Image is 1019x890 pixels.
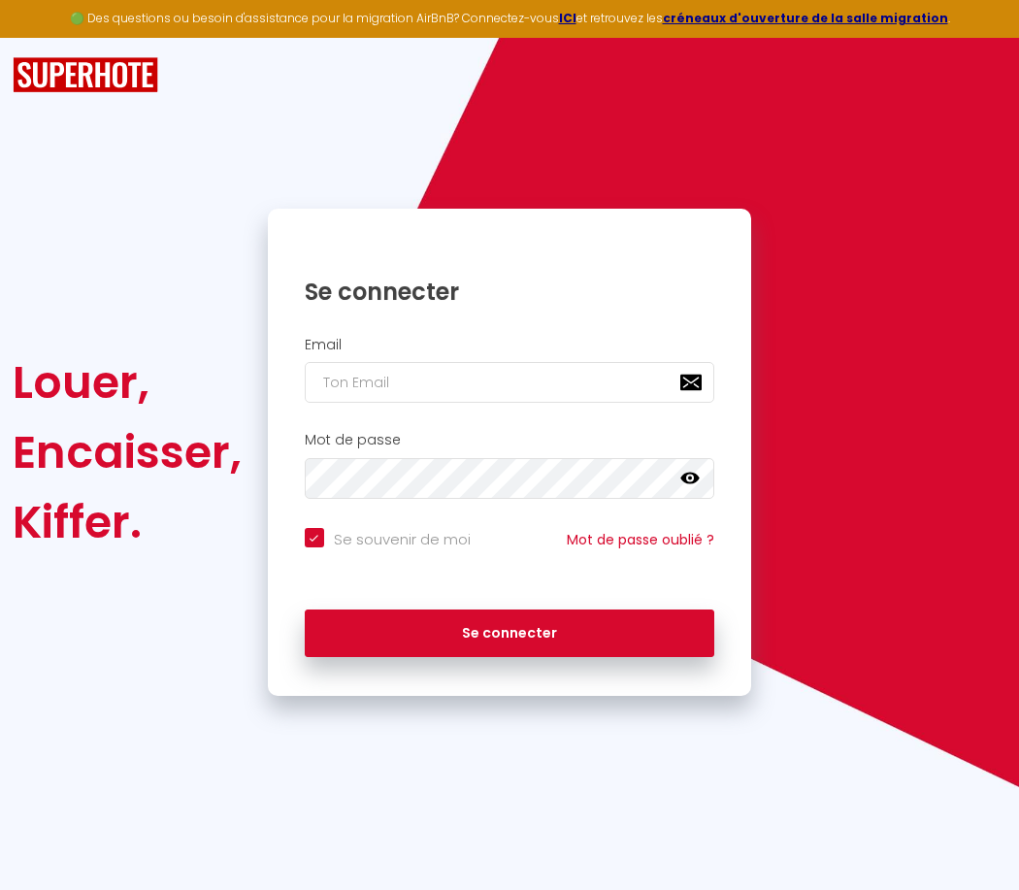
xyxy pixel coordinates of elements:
div: Louer, [13,347,242,417]
a: Mot de passe oublié ? [567,530,714,549]
a: ICI [559,10,576,26]
a: créneaux d'ouverture de la salle migration [663,10,948,26]
h2: Mot de passe [305,432,715,448]
div: Kiffer. [13,487,242,557]
div: Encaisser, [13,417,242,487]
button: Se connecter [305,610,715,658]
img: SuperHote logo [13,57,158,93]
h1: Se connecter [305,277,715,307]
h2: Email [305,337,715,353]
input: Ton Email [305,362,715,403]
